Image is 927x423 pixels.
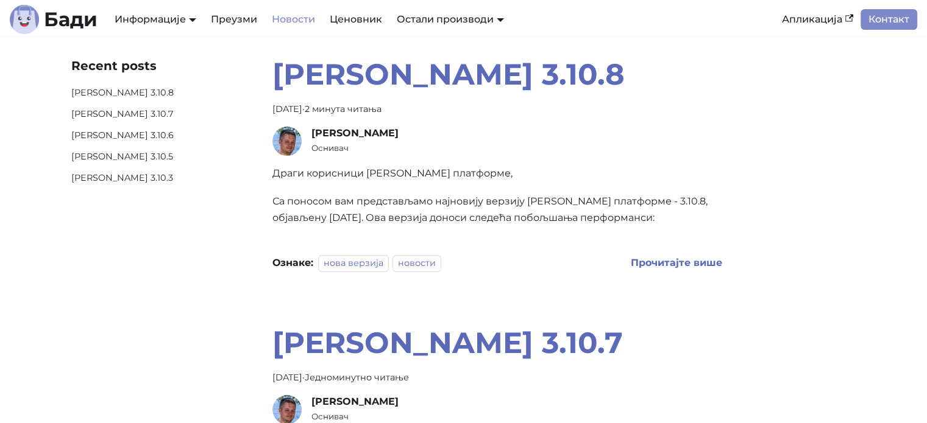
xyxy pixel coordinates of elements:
a: нова верзија [318,255,389,272]
time: [DATE] [272,372,302,383]
p: Драги корисници [PERSON_NAME] платформе, [272,166,722,181]
nav: Недавни постови на блогу [71,56,253,195]
div: · 2 минута читања [272,102,722,117]
a: [PERSON_NAME] 3.10.7 [272,325,623,360]
a: Новости [265,9,322,30]
a: Информације [115,13,196,25]
span: [PERSON_NAME] [311,396,399,407]
img: Лого [10,5,39,34]
a: [PERSON_NAME] 3.10.6 [71,128,253,143]
a: Преузми [204,9,265,30]
a: новости [392,255,441,272]
a: [PERSON_NAME] 3.10.8 [71,86,253,100]
b: Бади [44,10,98,29]
a: Апликација [775,9,861,30]
div: Recent posts [71,56,253,76]
a: [PERSON_NAME] 3.10.5 [71,150,253,164]
a: Read more about Бади 3.10.8 [630,257,722,268]
a: [PERSON_NAME] 3.10.8 [272,57,625,92]
a: Остали производи [397,13,504,25]
b: Прочитајте више [630,257,722,268]
a: ЛогоБади [10,5,98,34]
div: · Једноминутно читање [272,371,722,385]
img: Дејан Велимировић [272,127,302,156]
small: Оснивач [311,142,722,155]
b: Ознаке: [272,257,313,268]
a: Контакт [861,9,917,30]
a: [PERSON_NAME] 3.10.7 [71,107,253,122]
a: Ценовник [322,9,389,30]
a: [PERSON_NAME] 3.10.3 [71,171,253,186]
time: [DATE] [272,103,302,114]
span: [PERSON_NAME] [311,127,399,139]
p: Са поносом вам представљамо најновију верзију [PERSON_NAME] платформе - 3.10.8, објављену [DATE].... [272,194,722,226]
